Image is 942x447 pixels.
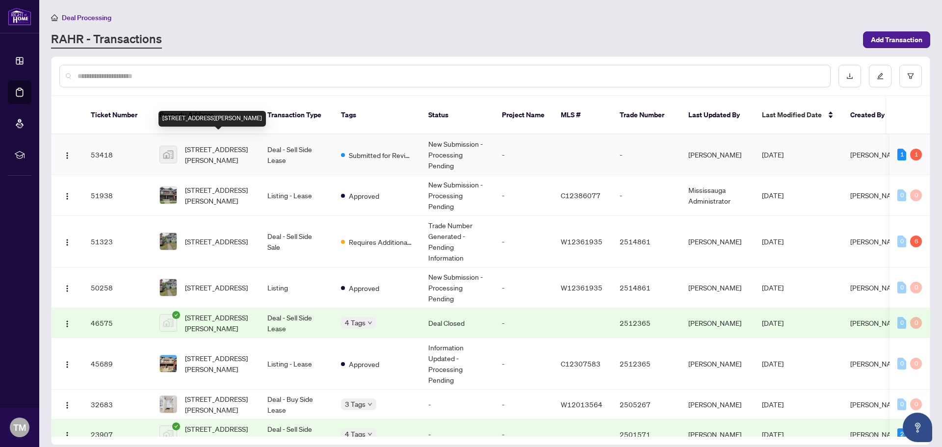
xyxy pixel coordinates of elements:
img: Logo [63,361,71,368]
td: [PERSON_NAME] [680,267,754,308]
td: Deal - Sell Side Sale [260,216,333,267]
div: 0 [897,358,906,369]
img: thumbnail-img [160,426,177,443]
span: check-circle [172,422,180,430]
td: 51938 [83,175,152,216]
td: 46575 [83,308,152,338]
div: 0 [897,189,906,201]
td: 45689 [83,338,152,390]
span: home [51,14,58,21]
img: thumbnail-img [160,396,177,413]
span: filter [907,73,914,79]
td: - [420,390,494,420]
span: [STREET_ADDRESS][PERSON_NAME] [185,144,252,165]
img: Logo [63,285,71,292]
span: Approved [349,283,379,293]
span: [DATE] [762,400,784,409]
td: New Submission - Processing Pending [420,267,494,308]
button: edit [869,65,891,87]
td: [PERSON_NAME] [680,134,754,175]
button: Logo [59,234,75,249]
td: New Submission - Processing Pending [420,134,494,175]
span: Submitted for Review [349,150,413,160]
td: - [494,267,553,308]
span: down [367,402,372,407]
img: thumbnail-img [160,233,177,250]
div: 2 [897,428,906,440]
td: 2514861 [612,267,680,308]
img: logo [8,7,31,26]
td: [PERSON_NAME] [680,216,754,267]
td: - [494,216,553,267]
img: Logo [63,320,71,328]
span: [STREET_ADDRESS][PERSON_NAME] [185,312,252,334]
td: - [494,390,553,420]
th: Transaction Type [260,96,333,134]
th: Created By [842,96,901,134]
div: 0 [897,236,906,247]
span: [DATE] [762,430,784,439]
span: [DATE] [762,237,784,246]
img: thumbnail-img [160,146,177,163]
span: check-circle [172,311,180,319]
td: 50258 [83,267,152,308]
th: Last Updated By [680,96,754,134]
span: [PERSON_NAME] [850,191,903,200]
button: Logo [59,315,75,331]
td: - [612,134,680,175]
span: [STREET_ADDRESS][PERSON_NAME] [185,184,252,206]
img: Logo [63,431,71,439]
span: W12013564 [561,400,602,409]
span: Add Transaction [871,32,922,48]
span: C12307583 [561,359,601,368]
button: Logo [59,147,75,162]
span: TM [13,421,26,434]
img: thumbnail-img [160,355,177,372]
span: W12361935 [561,283,602,292]
span: [PERSON_NAME] [850,359,903,368]
button: download [838,65,861,87]
td: Deal - Buy Side Lease [260,390,333,420]
td: New Submission - Processing Pending [420,175,494,216]
button: Logo [59,356,75,371]
td: - [612,175,680,216]
div: 0 [897,398,906,410]
span: Requires Additional Docs [349,237,413,247]
span: [PERSON_NAME] [850,237,903,246]
span: C12386077 [561,191,601,200]
td: Listing [260,267,333,308]
img: Logo [63,152,71,159]
td: 2512365 [612,308,680,338]
img: thumbnail-img [160,187,177,204]
th: Status [420,96,494,134]
th: Last Modified Date [754,96,842,134]
span: [PERSON_NAME] [850,400,903,409]
span: [STREET_ADDRESS][PERSON_NAME] [185,353,252,374]
a: RAHR - Transactions [51,31,162,49]
td: [PERSON_NAME] [680,338,754,390]
span: Deal Processing [62,13,111,22]
span: 3 Tags [345,398,366,410]
span: [STREET_ADDRESS][PERSON_NAME] [185,394,252,415]
span: 4 Tags [345,317,366,328]
div: [STREET_ADDRESS][PERSON_NAME] [158,111,266,127]
th: Property Address [152,96,260,134]
img: thumbnail-img [160,315,177,331]
span: 4 Tags [345,428,366,440]
span: [STREET_ADDRESS] [185,282,248,293]
td: Listing - Lease [260,338,333,390]
span: Approved [349,359,379,369]
td: - [494,175,553,216]
span: [DATE] [762,150,784,159]
td: Information Updated - Processing Pending [420,338,494,390]
td: 32683 [83,390,152,420]
img: Logo [63,238,71,246]
div: 0 [910,189,922,201]
div: 6 [910,236,922,247]
td: Mississauga Administrator [680,175,754,216]
span: edit [877,73,884,79]
button: Logo [59,426,75,442]
span: [PERSON_NAME] [850,150,903,159]
button: Add Transaction [863,31,930,48]
button: Logo [59,396,75,412]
